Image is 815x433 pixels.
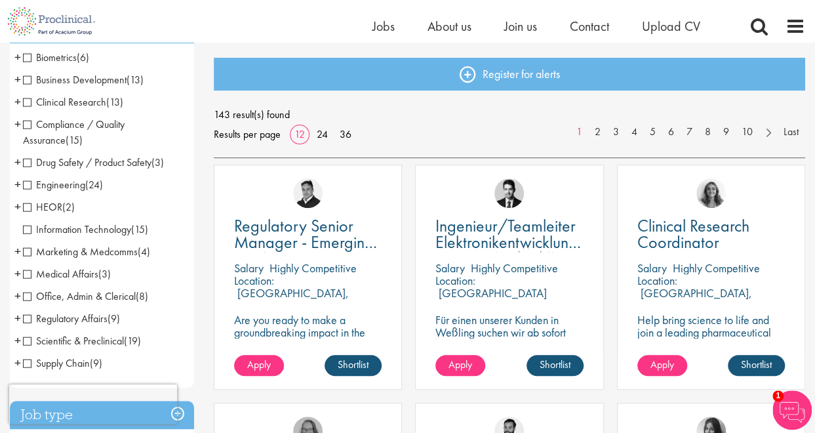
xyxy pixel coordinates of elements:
a: Join us [504,18,537,35]
span: Salary [435,260,465,276]
span: + [14,241,21,261]
span: + [14,114,21,134]
p: [GEOGRAPHIC_DATA], [GEOGRAPHIC_DATA] [234,285,349,313]
span: 1 [772,390,784,402]
span: Drug Safety / Product Safety [23,155,164,169]
p: Highly Competitive [471,260,558,276]
span: Apply [650,358,674,371]
span: Salary [234,260,264,276]
span: + [14,331,21,350]
a: Last [777,125,805,140]
a: Contact [570,18,609,35]
p: Help bring science to life and join a leading pharmaceutical company to play a key role in delive... [637,314,785,388]
span: Regulatory Affairs [23,312,108,325]
span: + [14,286,21,306]
a: 24 [312,127,332,141]
a: Regulatory Senior Manager - Emerging Markets [234,218,382,251]
p: Highly Competitive [673,260,760,276]
a: 12 [290,127,309,141]
span: Location: [234,273,274,288]
a: 3 [606,125,626,140]
span: + [14,92,21,112]
span: (6) [77,51,89,64]
a: 1 [570,125,589,140]
span: + [14,175,21,194]
p: [GEOGRAPHIC_DATA] (81249), [GEOGRAPHIC_DATA] [435,285,547,325]
span: + [14,308,21,328]
span: Business Development [23,73,127,87]
a: Register for alerts [214,58,805,91]
span: (8) [136,289,148,303]
a: 6 [662,125,681,140]
span: (3) [151,155,164,169]
span: (15) [131,222,148,236]
span: Compliance / Quality Assurance [23,117,125,147]
span: + [14,197,21,216]
span: Clinical Research Coordinator [637,215,749,253]
span: Regulatory Affairs [23,312,120,325]
span: (13) [106,95,123,109]
span: Medical Affairs [23,267,98,281]
span: Business Development [23,73,144,87]
a: 9 [717,125,736,140]
span: Apply [448,358,472,371]
span: HEOR [23,200,75,214]
span: Biometrics [23,51,89,64]
a: 5 [643,125,662,140]
img: Chatbot [772,390,812,430]
a: Jobs [372,18,395,35]
span: (3) [98,267,111,281]
span: (9) [90,356,102,370]
a: Apply [435,355,485,376]
span: Clinical Research [23,95,123,109]
a: Apply [637,355,687,376]
span: Salary [637,260,667,276]
a: Apply [234,355,284,376]
span: + [14,47,21,67]
a: Clinical Research Coordinator [637,218,785,251]
span: Marketing & Medcomms [23,245,138,258]
span: Engineering [23,178,85,192]
a: Shortlist [325,355,382,376]
img: Jackie Cerchio [696,178,726,208]
p: Highly Competitive [269,260,357,276]
span: (24) [85,178,103,192]
span: Location: [637,273,677,288]
span: + [14,353,21,373]
span: (9) [108,312,120,325]
a: Thomas Wenig [494,178,524,208]
span: (15) [66,133,83,147]
span: (4) [138,245,150,258]
a: Ingenieur/Teamleiter Elektronikentwicklung Aviation (m/w/d) [435,218,583,251]
span: + [14,152,21,172]
span: Medical Affairs [23,267,111,281]
span: Office, Admin & Clerical [23,289,148,303]
span: Biometrics [23,51,77,64]
span: (13) [127,73,144,87]
a: Shortlist [527,355,584,376]
span: Marketing & Medcomms [23,245,150,258]
span: (19) [124,334,141,348]
span: Information Technology [23,222,131,236]
a: 7 [680,125,699,140]
span: Drug Safety / Product Safety [23,155,151,169]
span: 143 result(s) found [214,105,805,125]
span: + [14,70,21,89]
span: Scientific & Preclinical [23,334,124,348]
p: Are you ready to make a groundbreaking impact in the world of biotechnology? Join a growing compa... [234,314,382,388]
span: HEOR [23,200,62,214]
a: About us [427,18,471,35]
iframe: reCAPTCHA [9,384,177,424]
p: [GEOGRAPHIC_DATA], [GEOGRAPHIC_DATA] [637,285,752,313]
span: + [14,264,21,283]
span: Location: [435,273,475,288]
a: Upload CV [642,18,700,35]
img: Peter Duvall [293,178,323,208]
